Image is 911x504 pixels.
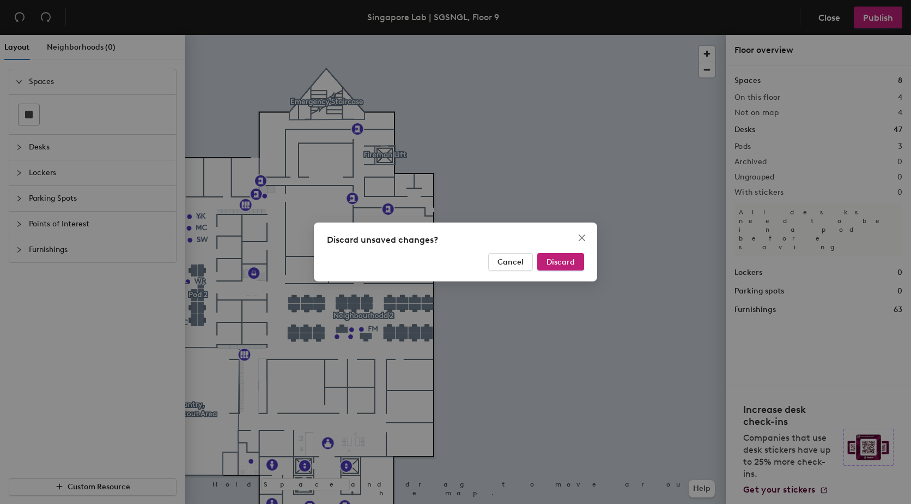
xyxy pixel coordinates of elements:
span: Close [573,233,591,242]
span: Cancel [497,257,524,267]
button: Cancel [488,253,533,271]
button: Close [573,229,591,247]
div: Discard unsaved changes? [327,233,584,247]
button: Discard [537,253,584,271]
span: Discard [546,257,575,267]
span: close [578,233,586,242]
